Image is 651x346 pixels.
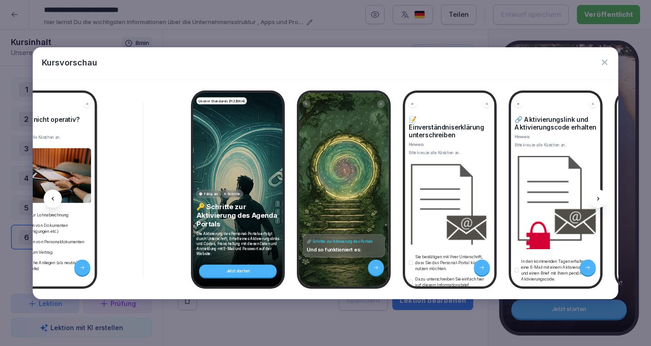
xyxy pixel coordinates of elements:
p: Die Aktivierung des Personal-Portals erfolgt durch Unterschrift, Erhalt eines Aktivierungslinks u... [196,231,280,256]
p: Fragen zum Vertrag [15,249,52,255]
p: Fällig am [204,191,218,196]
div: Jetzt starten [199,265,277,277]
div: Bitte kreuze alle Kästchen an. [515,142,597,148]
h4: 🔗 Aktivierungslink und Aktivierungscode erhalten [515,115,597,131]
p: Anfordern von Dokumenten (Bescheinigungen etc.) [15,222,91,234]
p: Kursvorschau [42,56,97,69]
p: 🔑 Schritte zur Aktivierung des Agenda Portals [196,202,280,228]
h4: 📝 Einverständniserklärung unterschreiben [409,115,491,139]
p: Fragen zur Lohnabrechnung [15,212,69,218]
div: Bitte kreuze alle Kästchen an. [9,135,91,140]
p: Einreichen von Personaldokumenten [15,239,84,245]
p: Unsere Standards (PIZZERIA) [198,98,245,103]
img: aj46ihhteb7toet10wy7l02b.png [409,164,491,245]
p: Und so funktioniert es: [306,246,381,252]
p: In den kommenden Tagen erhalten Sie eine E-Mail mit einem Aktivierungslink und einen Brief mit Ih... [521,258,597,282]
p: Hinweis [409,141,491,147]
p: 6 Schritte [224,191,240,196]
p: Vertrauliche Anliegen (als neutrale Anlaufstelle) [15,260,91,271]
h4: 🔗 Schritte zur Aktivierung des Portals [306,239,381,244]
img: mu4x4pwxtwmqfnsg981pslby.png [9,148,91,203]
p: Dazu unterschreiben Sie einfach hier auf diesem Informationsbrief. [415,276,491,288]
p: Hinweis [9,126,91,132]
h4: Was ist nicht operativ? [9,115,91,123]
img: w2h43gf1xvb9kkhitpnuuuf6.png [515,156,597,249]
p: Sie bestätigen mit Ihrer Unterschrift, dass Sie das Personal-Portal künftig nutzen möchten. [415,254,491,271]
div: Bitte kreuze alle Kästchen an. [409,150,491,155]
p: Hinweis [515,134,597,140]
